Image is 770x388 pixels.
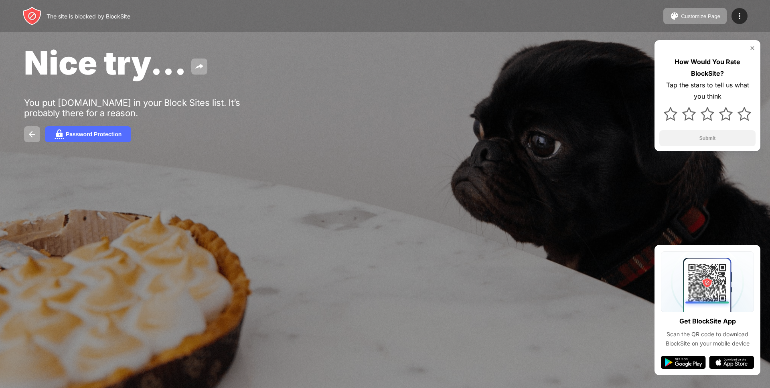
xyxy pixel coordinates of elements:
button: Submit [659,130,756,146]
button: Password Protection [45,126,131,142]
img: star.svg [682,107,696,121]
div: Tap the stars to tell us what you think [659,79,756,103]
img: share.svg [195,62,204,71]
div: The site is blocked by BlockSite [47,13,130,20]
img: pallet.svg [670,11,679,21]
img: star.svg [664,107,677,121]
div: Password Protection [66,131,122,137]
img: menu-icon.svg [735,11,744,21]
img: star.svg [719,107,733,121]
div: You put [DOMAIN_NAME] in your Block Sites list. It’s probably there for a reason. [24,97,272,118]
img: qrcode.svg [661,251,754,312]
img: app-store.svg [709,356,754,369]
div: Customize Page [681,13,720,19]
img: header-logo.svg [22,6,42,26]
div: How Would You Rate BlockSite? [659,56,756,79]
img: star.svg [701,107,714,121]
span: Nice try... [24,43,186,82]
img: google-play.svg [661,356,706,369]
img: password.svg [55,129,64,139]
img: back.svg [27,129,37,139]
div: Get BlockSite App [679,315,736,327]
img: rate-us-close.svg [749,45,756,51]
div: Scan the QR code to download BlockSite on your mobile device [661,330,754,348]
button: Customize Page [663,8,727,24]
img: star.svg [738,107,751,121]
